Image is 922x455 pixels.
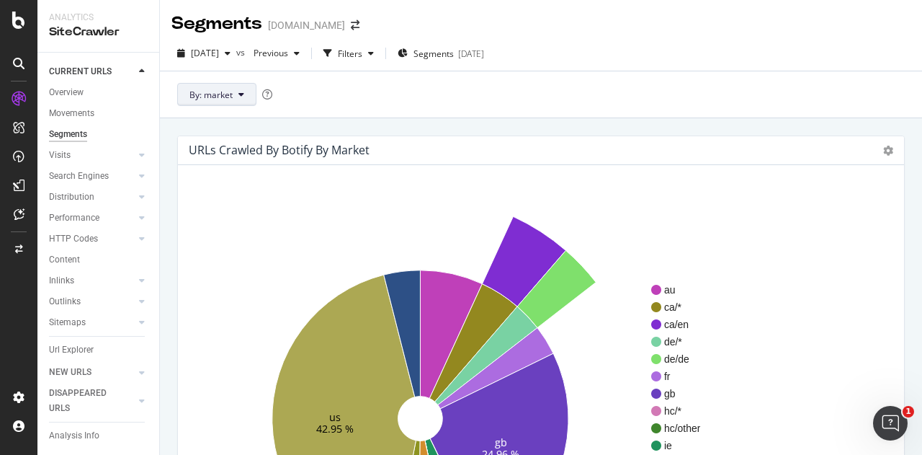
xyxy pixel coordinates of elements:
[49,127,87,142] div: Segments
[49,106,94,121] div: Movements
[49,294,81,309] div: Outlinks
[268,18,345,32] div: [DOMAIN_NAME]
[49,85,84,100] div: Overview
[49,211,135,226] a: Performance
[248,47,288,59] span: Previous
[248,42,305,65] button: Previous
[236,46,248,58] span: vs
[329,410,341,423] text: us
[318,42,380,65] button: Filters
[49,12,148,24] div: Analytics
[664,352,701,366] span: de/de
[49,169,109,184] div: Search Engines
[664,369,701,384] span: fr
[49,127,149,142] a: Segments
[392,42,490,65] button: Segments[DATE]
[49,24,148,40] div: SiteCrawler
[49,428,99,443] div: Analysis Info
[49,252,149,268] a: Content
[49,386,135,416] a: DISAPPEARED URLS
[903,406,914,418] span: 1
[49,106,149,121] a: Movements
[171,42,236,65] button: [DATE]
[49,343,94,358] div: Url Explorer
[49,190,94,205] div: Distribution
[495,435,507,449] text: gb
[664,386,701,401] span: gb
[49,252,80,268] div: Content
[189,141,370,160] h4: URLs Crawled By Botify By market
[316,421,354,435] text: 42.95 %
[49,85,149,100] a: Overview
[49,231,135,247] a: HTTP Codes
[49,169,135,184] a: Search Engines
[49,273,74,288] div: Inlinks
[873,406,908,441] iframe: Intercom live chat
[338,48,362,60] div: Filters
[49,386,122,416] div: DISAPPEARED URLS
[49,64,135,79] a: CURRENT URLS
[49,294,135,309] a: Outlinks
[49,365,135,380] a: NEW URLS
[49,428,149,443] a: Analysis Info
[413,48,454,60] span: Segments
[664,317,701,332] span: ca/en
[49,273,135,288] a: Inlinks
[49,365,91,380] div: NEW URLS
[191,47,219,59] span: 2025 Sep. 18th
[49,315,135,330] a: Sitemaps
[458,48,484,60] div: [DATE]
[49,148,135,163] a: Visits
[177,83,256,106] button: By: market
[171,12,262,36] div: Segments
[49,315,86,330] div: Sitemaps
[49,64,112,79] div: CURRENT URLS
[664,438,701,453] span: ie
[49,190,135,205] a: Distribution
[49,148,71,163] div: Visits
[351,20,359,30] div: arrow-right-arrow-left
[664,421,701,436] span: hc/other
[883,146,893,156] i: Options
[664,283,701,297] span: au
[189,89,233,101] span: By: market
[49,211,99,226] div: Performance
[49,231,98,247] div: HTTP Codes
[49,343,149,358] a: Url Explorer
